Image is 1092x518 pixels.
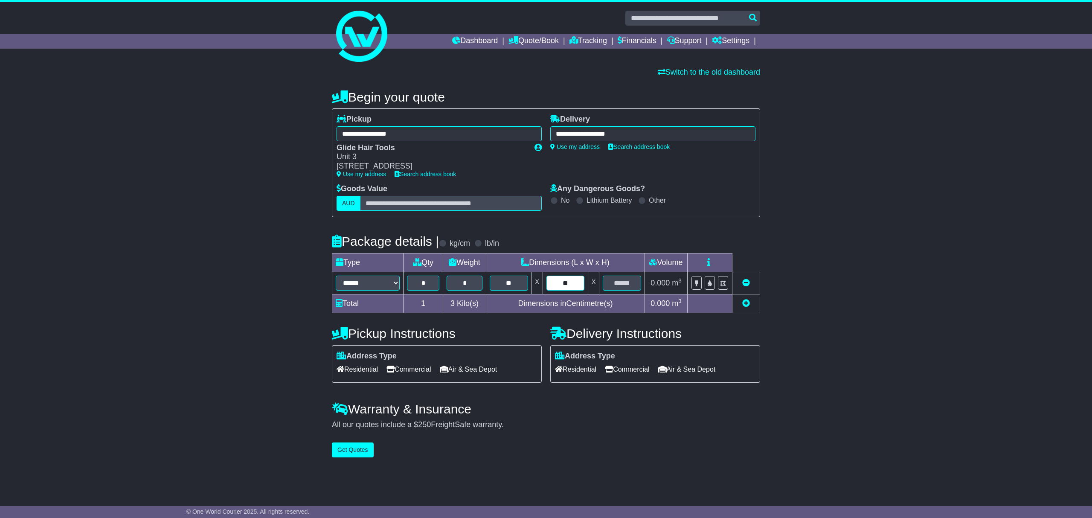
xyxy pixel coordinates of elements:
[667,34,702,49] a: Support
[452,34,498,49] a: Dashboard
[658,68,760,76] a: Switch to the old dashboard
[651,299,670,308] span: 0.000
[672,279,682,287] span: m
[337,143,526,153] div: Glide Hair Tools
[555,363,596,376] span: Residential
[588,272,599,294] td: x
[649,196,666,204] label: Other
[443,294,486,313] td: Kilo(s)
[550,115,590,124] label: Delivery
[508,34,559,49] a: Quote/Book
[555,352,615,361] label: Address Type
[440,363,497,376] span: Air & Sea Depot
[332,90,760,104] h4: Begin your quote
[337,196,360,211] label: AUD
[618,34,656,49] a: Financials
[404,294,443,313] td: 1
[486,294,645,313] td: Dimensions in Centimetre(s)
[569,34,607,49] a: Tracking
[742,299,750,308] a: Add new item
[678,298,682,304] sup: 3
[418,420,431,429] span: 250
[550,184,645,194] label: Any Dangerous Goods?
[332,294,404,313] td: Total
[337,184,387,194] label: Goods Value
[678,277,682,284] sup: 3
[332,420,760,430] div: All our quotes include a $ FreightSafe warranty.
[742,279,750,287] a: Remove this item
[486,253,645,272] td: Dimensions (L x W x H)
[332,253,404,272] td: Type
[332,326,542,340] h4: Pickup Instructions
[337,352,397,361] label: Address Type
[337,152,526,162] div: Unit 3
[658,363,716,376] span: Air & Sea Depot
[712,34,749,49] a: Settings
[386,363,431,376] span: Commercial
[550,326,760,340] h4: Delivery Instructions
[404,253,443,272] td: Qty
[605,363,649,376] span: Commercial
[587,196,632,204] label: Lithium Battery
[443,253,486,272] td: Weight
[332,402,760,416] h4: Warranty & Insurance
[561,196,569,204] label: No
[450,299,455,308] span: 3
[608,143,670,150] a: Search address book
[651,279,670,287] span: 0.000
[337,363,378,376] span: Residential
[531,272,543,294] td: x
[645,253,687,272] td: Volume
[337,171,386,178] a: Use my address
[450,239,470,248] label: kg/cm
[485,239,499,248] label: lb/in
[332,234,439,248] h4: Package details |
[395,171,456,178] a: Search address book
[337,115,372,124] label: Pickup
[337,162,526,171] div: [STREET_ADDRESS]
[550,143,600,150] a: Use my address
[672,299,682,308] span: m
[186,508,310,515] span: © One World Courier 2025. All rights reserved.
[332,442,374,457] button: Get Quotes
